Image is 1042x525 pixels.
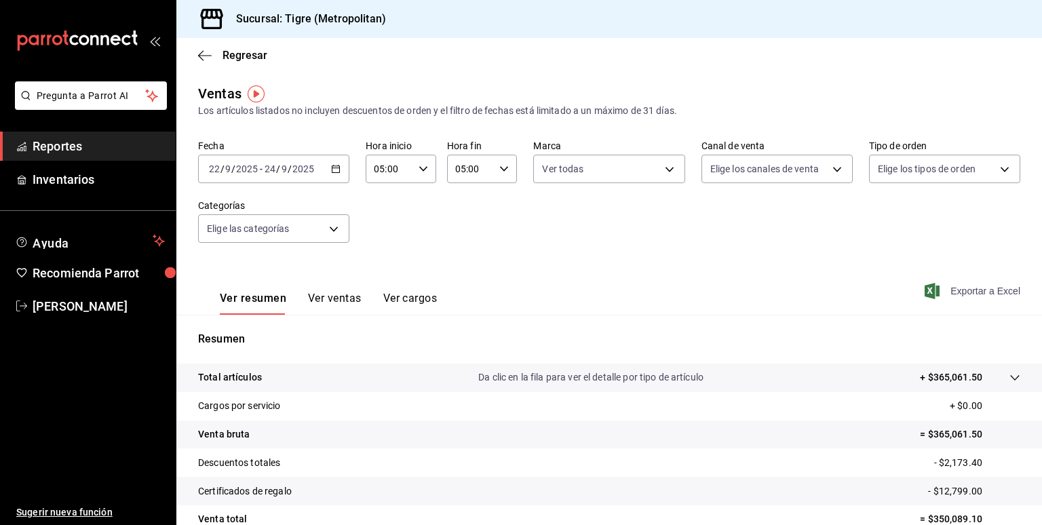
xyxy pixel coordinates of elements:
button: Ver ventas [308,292,362,315]
button: Regresar [198,49,267,62]
p: Certificados de regalo [198,484,292,499]
label: Tipo de orden [869,141,1020,151]
span: Sugerir nueva función [16,505,165,520]
label: Hora inicio [366,141,436,151]
span: Elige los tipos de orden [878,162,976,176]
button: open_drawer_menu [149,35,160,46]
p: Cargos por servicio [198,399,281,413]
button: Exportar a Excel [927,283,1020,299]
button: Ver resumen [220,292,286,315]
span: / [276,163,280,174]
input: -- [264,163,276,174]
label: Canal de venta [701,141,853,151]
p: Total artículos [198,370,262,385]
p: Da clic en la fila para ver el detalle por tipo de artículo [478,370,703,385]
p: + $365,061.50 [920,370,982,385]
span: Ver todas [542,162,583,176]
span: Pregunta a Parrot AI [37,89,146,103]
input: ---- [292,163,315,174]
span: / [231,163,235,174]
span: Recomienda Parrot [33,264,165,282]
div: Los artículos listados no incluyen descuentos de orden y el filtro de fechas está limitado a un m... [198,104,1020,118]
h3: Sucursal: Tigre (Metropolitan) [225,11,386,27]
span: / [220,163,225,174]
button: Ver cargos [383,292,438,315]
input: -- [208,163,220,174]
p: + $0.00 [950,399,1020,413]
a: Pregunta a Parrot AI [9,98,167,113]
p: Venta bruta [198,427,250,442]
span: / [288,163,292,174]
label: Marca [533,141,684,151]
p: - $2,173.40 [934,456,1020,470]
p: Resumen [198,331,1020,347]
span: Elige las categorías [207,222,290,235]
div: navigation tabs [220,292,437,315]
p: - $12,799.00 [928,484,1020,499]
label: Categorías [198,201,349,210]
span: Reportes [33,137,165,155]
input: -- [225,163,231,174]
button: Pregunta a Parrot AI [15,81,167,110]
span: Regresar [223,49,267,62]
span: Ayuda [33,233,147,249]
img: Tooltip marker [248,85,265,102]
span: - [260,163,263,174]
label: Hora fin [447,141,518,151]
span: Inventarios [33,170,165,189]
input: ---- [235,163,258,174]
input: -- [281,163,288,174]
span: [PERSON_NAME] [33,297,165,315]
span: Elige los canales de venta [710,162,819,176]
p: = $365,061.50 [920,427,1020,442]
div: Ventas [198,83,242,104]
label: Fecha [198,141,349,151]
p: Descuentos totales [198,456,280,470]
